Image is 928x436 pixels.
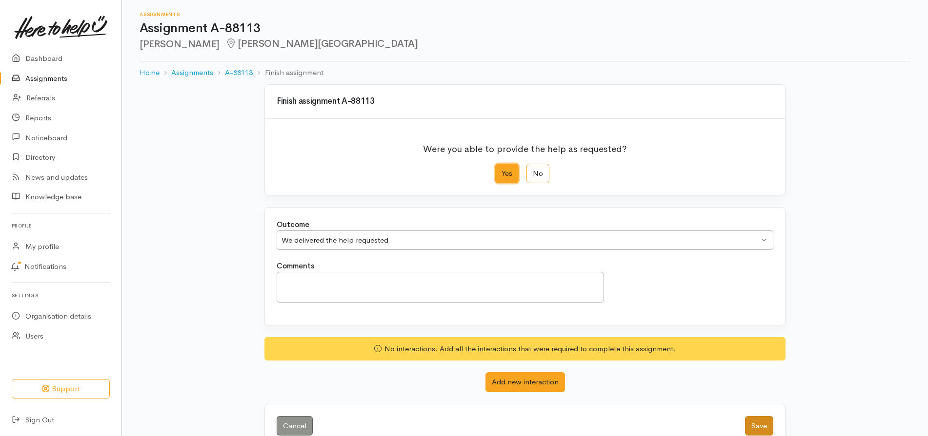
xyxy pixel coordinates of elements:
[253,67,323,78] li: Finish assignment
[140,67,160,78] a: Home
[140,12,910,17] h6: Assignments
[423,136,627,156] p: Were you able to provide the help as requested?
[225,38,418,50] span: [PERSON_NAME][GEOGRAPHIC_DATA]
[140,61,910,84] nav: breadcrumb
[495,164,519,184] label: Yes
[264,337,786,361] div: No interactions. Add all the interactions that were required to complete this assignment.
[277,97,773,106] h3: Finish assignment A-88113
[12,379,110,399] button: Support
[171,67,213,78] a: Assignments
[277,261,314,272] label: Comments
[140,21,910,36] h1: Assignment A-88113
[12,289,110,302] h6: Settings
[277,219,309,230] label: Outcome
[282,235,759,246] div: We delivered the help requested
[485,372,565,392] button: Add new interaction
[140,38,910,50] h2: [PERSON_NAME]
[745,416,773,436] button: Save
[277,416,313,436] a: Cancel
[526,164,549,184] label: No
[225,67,253,78] a: A-88113
[12,219,110,232] h6: Profile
